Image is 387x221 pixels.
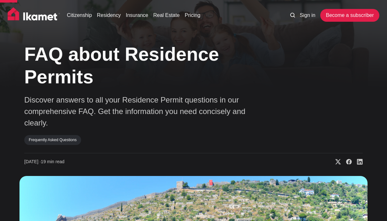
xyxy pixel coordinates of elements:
a: Share on Facebook [341,159,352,165]
a: Sign in [300,11,315,19]
time: 19 min read [24,159,64,165]
span: [DATE] ∙ [24,159,41,164]
a: Insurance [126,11,148,19]
a: Become a subscriber [320,9,379,22]
p: Discover answers to all your Residence Permit questions in our comprehensive FAQ. Get the informa... [24,94,248,129]
a: Frequently Asked Questions [24,135,81,145]
img: Ikamet home [8,7,60,23]
a: Real Estate [153,11,180,19]
a: Share on Linkedin [352,159,363,165]
a: Residency [97,11,121,19]
h1: FAQ about Residence Permits [24,43,280,88]
a: Pricing [185,11,200,19]
a: Citizenship [67,11,92,19]
a: Share on X [330,159,341,165]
